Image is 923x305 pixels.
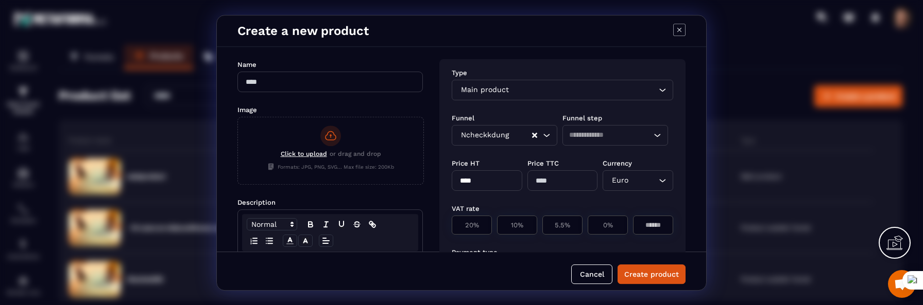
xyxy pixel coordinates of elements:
[511,84,656,96] input: Search for option
[237,24,369,38] h4: Create a new product
[603,159,632,167] label: Currency
[888,270,916,298] div: Mở cuộc trò chuyện
[618,264,686,284] button: Create product
[237,61,257,68] label: Name
[452,159,480,167] label: Price HT
[237,199,276,206] label: Description
[609,175,630,186] span: Euro
[503,221,532,229] p: 10%
[562,125,668,146] div: Search for option
[458,130,511,141] span: Ncheckkdung
[457,221,486,229] p: 20%
[630,175,656,186] input: Search for option
[511,130,531,141] input: Search for option
[452,125,557,146] div: Search for option
[603,170,673,191] div: Search for option
[593,221,622,229] p: 0%
[527,159,559,167] label: Price TTC
[458,84,511,96] span: Main product
[237,106,257,114] label: Image
[267,163,394,170] span: Formats: JPG, PNG, SVG... Max file size: 200Kb
[452,80,673,100] div: Search for option
[562,114,602,122] label: Funnel step
[452,248,498,256] label: Payment type
[452,69,467,77] label: Type
[571,264,612,284] button: Cancel
[569,130,651,141] input: Search for option
[330,150,381,160] span: or drag and drop
[452,114,474,122] label: Funnel
[281,150,327,157] span: Click to upload
[452,205,480,212] label: VAT rate
[548,221,577,229] p: 5.5%
[532,131,537,139] button: Clear Selected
